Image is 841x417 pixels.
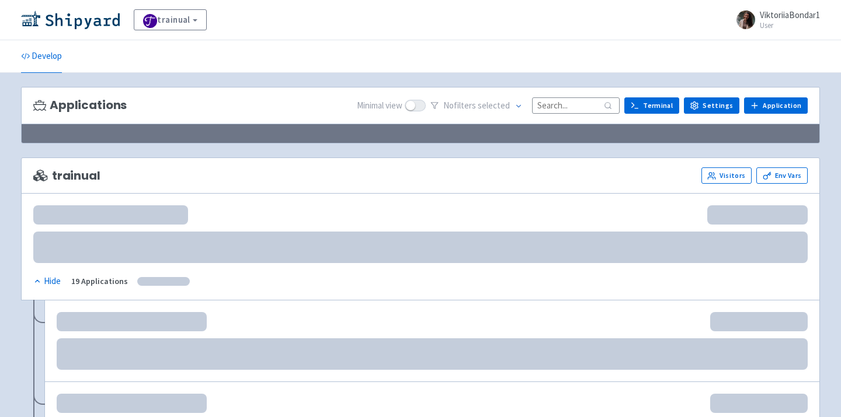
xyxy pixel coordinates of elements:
a: ViktoriiaBondar1 User [729,10,820,29]
img: Shipyard logo [21,10,120,29]
a: Settings [684,97,739,114]
a: Env Vars [756,167,808,184]
span: Minimal view [357,99,402,113]
a: Application [744,97,808,114]
a: Terminal [624,97,679,114]
span: ViktoriiaBondar1 [760,9,820,20]
small: User [760,22,820,29]
a: Develop [21,40,62,73]
a: Visitors [701,167,752,184]
input: Search... [532,97,620,113]
span: selected [478,100,510,111]
span: trainual [33,169,100,183]
button: Hide [33,275,62,288]
span: No filter s [443,99,510,113]
div: 19 Applications [71,275,128,288]
div: Hide [33,275,61,288]
a: trainual [134,9,207,30]
h3: Applications [33,99,127,112]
